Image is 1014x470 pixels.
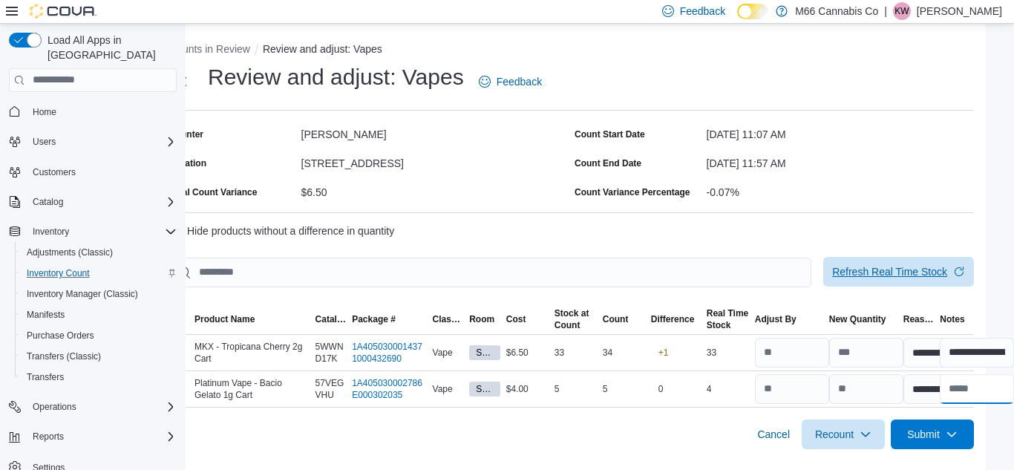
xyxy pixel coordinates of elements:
span: Home [27,102,177,121]
button: Submit [891,420,974,449]
span: Real Time Stock [707,307,748,331]
label: Counter [169,128,203,140]
span: Room [469,313,494,325]
span: Feedback [497,74,542,89]
button: Reports [3,426,183,447]
button: Inventory [27,223,75,241]
h1: Review and adjust: Vapes [208,62,464,92]
span: Sales Floor [476,346,494,359]
div: Vape [430,344,467,362]
button: Purchase Orders [15,325,183,346]
span: Adjustments (Classic) [27,247,113,258]
span: Reports [33,431,64,443]
button: Users [27,133,62,151]
button: Counts in Review [169,43,250,55]
button: Operations [3,396,183,417]
p: M66 Cannabis Co [795,2,878,20]
label: Hide products without a difference in quantity [169,222,394,240]
a: Transfers [21,368,70,386]
button: Inventory Count [15,263,183,284]
span: Stock at Count [555,307,589,331]
span: Manifests [21,306,177,324]
span: Operations [27,398,177,416]
button: Customers [3,161,183,183]
button: Transfers [15,367,183,388]
span: 57VEGVHU [315,377,347,401]
div: [PERSON_NAME] [301,123,569,140]
button: Operations [27,398,82,416]
button: Refresh Real Time Stock [823,257,974,287]
div: $4.00 [503,380,552,398]
span: Cancel [757,427,790,442]
button: Difference [648,310,704,328]
div: Count [555,319,589,331]
div: 33 [704,344,752,362]
span: KW [894,2,909,20]
span: Catalog [33,196,63,208]
span: Transfers (Classic) [27,350,101,362]
span: Transfers [21,368,177,386]
div: $6.50 [503,344,552,362]
button: Review and adjust: Vapes [263,43,382,55]
button: Catalog [3,192,183,212]
p: 0 [658,383,664,395]
div: Stock [707,319,748,331]
span: Dark Mode [737,19,738,20]
a: Purchase Orders [21,327,100,345]
a: Inventory Manager (Classic) [21,285,144,303]
span: Adjustments (Classic) [21,244,177,261]
div: 34 [600,344,648,362]
span: Inventory Manager (Classic) [27,288,138,300]
p: | [884,2,887,20]
div: $6.50 [301,180,569,198]
button: Reports [27,428,70,445]
div: Difference [651,313,695,325]
button: Classification [430,310,467,328]
a: Adjustments (Classic) [21,244,119,261]
div: [STREET_ADDRESS] [301,151,569,169]
button: Catalog SKU [313,310,350,328]
span: Sales Floor [469,382,500,396]
span: Notes [940,313,964,325]
span: Reports [27,428,177,445]
p: +1 [658,347,669,359]
span: Purchase Orders [21,327,177,345]
span: Operations [33,401,76,413]
div: Stock at [555,307,589,319]
button: Home [3,101,183,123]
div: Vape [430,380,467,398]
div: Kattie Walters [893,2,911,20]
span: Inventory Manager (Classic) [21,285,177,303]
button: Transfers (Classic) [15,346,183,367]
span: 5WWND17K [315,341,347,365]
span: Catalog SKU [315,313,347,325]
a: Home [27,103,62,121]
button: Manifests [15,304,183,325]
a: Customers [27,163,82,181]
button: Users [3,131,183,152]
a: Manifests [21,306,71,324]
button: Inventory [3,221,183,242]
span: Users [27,133,177,151]
span: Customers [33,166,76,178]
span: Reason Code [903,313,935,325]
span: Count [603,313,629,325]
span: MKX - Tropicana Cherry 2g Cart [194,341,310,365]
label: Location [169,157,206,169]
span: Transfers (Classic) [21,347,177,365]
a: 1A4050300014371000432690 [352,341,426,365]
div: Real Time [707,307,748,319]
input: This is a search bar. After typing your query, hit enter to filter the results lower in the page. [169,258,811,287]
button: Product Name [192,310,313,328]
button: Package # [349,310,429,328]
p: [PERSON_NAME] [917,2,1002,20]
span: Sales Floor [469,345,500,360]
div: [DATE] 11:07 AM [707,123,974,140]
a: 1A405030002786E000302035 [352,377,426,401]
span: Refresh Real Time Stock [832,264,947,279]
span: Sales Floor [476,382,494,396]
button: Catalog [27,193,69,211]
nav: An example of EuiBreadcrumbs [169,42,974,59]
span: Load All Apps in [GEOGRAPHIC_DATA] [42,33,177,62]
span: Recount [815,427,854,442]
